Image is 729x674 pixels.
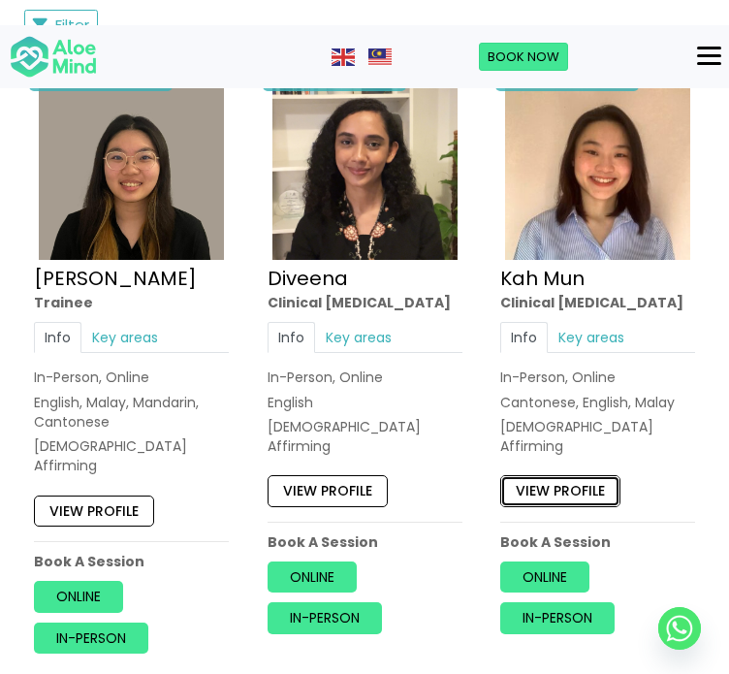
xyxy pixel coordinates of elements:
[268,322,315,353] a: Info
[488,48,559,66] span: Book Now
[268,417,462,457] div: [DEMOGRAPHIC_DATA] Affirming
[500,532,695,552] p: Book A Session
[268,293,462,312] div: Clinical [MEDICAL_DATA]
[55,15,89,35] span: Filter
[500,265,585,292] a: Kah Mun
[24,10,98,41] button: Filter Listings
[34,393,229,433] p: English, Malay, Mandarin, Cantonese
[500,562,589,593] a: Online
[268,602,382,633] a: In-person
[500,368,695,387] div: In-Person, Online
[500,475,620,506] a: View profile
[500,602,615,633] a: In-person
[34,436,229,476] div: [DEMOGRAPHIC_DATA] Affirming
[268,265,348,292] a: Diveena
[505,75,690,260] img: Kah Mun-profile-crop-300×300
[500,322,548,353] a: Info
[500,393,695,412] p: Cantonese, English, Malay
[368,48,392,66] img: ms
[268,475,388,506] a: View profile
[500,293,695,312] div: Clinical [MEDICAL_DATA]
[479,43,568,72] a: Book Now
[315,322,402,353] a: Key areas
[332,48,355,66] img: en
[548,322,635,353] a: Key areas
[268,532,462,552] p: Book A Session
[34,322,81,353] a: Info
[500,417,695,457] div: [DEMOGRAPHIC_DATA] Affirming
[268,393,462,412] p: English
[368,47,394,66] a: Malay
[34,265,197,292] a: [PERSON_NAME]
[34,496,154,527] a: View profile
[272,75,458,260] img: IMG_1660 – Diveena Nair
[34,552,229,571] p: Book A Session
[332,47,357,66] a: English
[689,40,729,73] button: Menu
[10,35,97,80] img: Aloe mind Logo
[34,623,148,654] a: In-person
[81,322,169,353] a: Key areas
[34,293,229,312] div: Trainee
[268,562,357,593] a: Online
[34,581,123,612] a: Online
[268,368,462,387] div: In-Person, Online
[39,75,224,260] img: Profile – Xin Yi
[34,368,229,387] div: In-Person, Online
[658,607,701,650] a: Whatsapp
